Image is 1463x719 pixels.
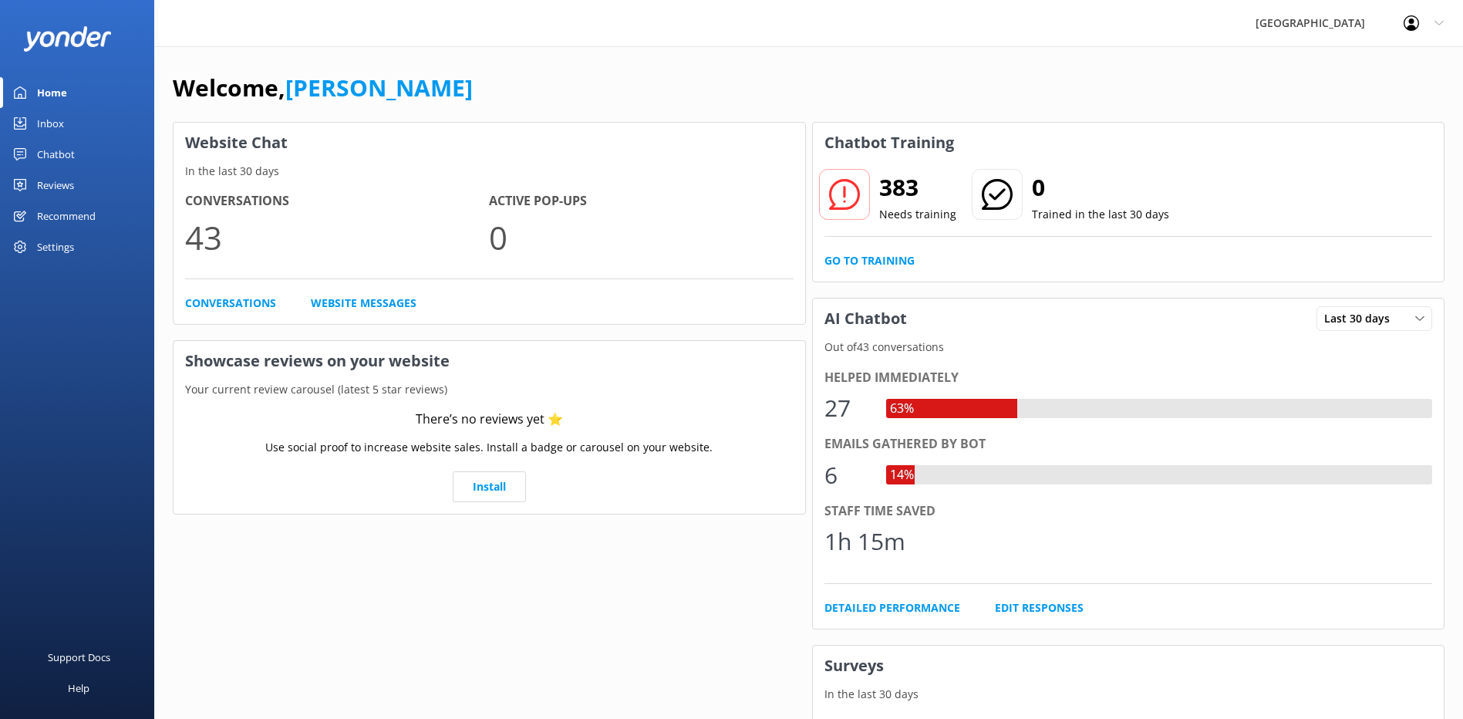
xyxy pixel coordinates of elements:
div: Chatbot [37,139,75,170]
p: Use social proof to increase website sales. Install a badge or carousel on your website. [265,439,713,456]
div: 14% [886,465,918,485]
div: Staff time saved [824,501,1433,522]
h2: 0 [1032,169,1169,206]
a: Website Messages [311,295,416,312]
div: There’s no reviews yet ⭐ [416,410,563,430]
a: Go to Training [824,252,915,269]
div: Support Docs [48,642,110,673]
h3: Surveys [813,646,1444,686]
h4: Conversations [185,191,489,211]
img: yonder-white-logo.png [23,26,112,52]
div: Home [37,77,67,108]
div: 1h 15m [824,523,905,560]
div: Emails gathered by bot [824,434,1433,454]
a: Conversations [185,295,276,312]
h4: Active Pop-ups [489,191,793,211]
p: In the last 30 days [174,163,805,180]
div: Settings [37,231,74,262]
p: Trained in the last 30 days [1032,206,1169,223]
p: 43 [185,211,489,263]
h3: Showcase reviews on your website [174,341,805,381]
p: 0 [489,211,793,263]
a: [PERSON_NAME] [285,72,473,103]
h3: Website Chat [174,123,805,163]
div: Recommend [37,201,96,231]
p: In the last 30 days [813,686,1444,703]
div: Helped immediately [824,368,1433,388]
div: Help [68,673,89,704]
span: Last 30 days [1324,310,1399,327]
a: Install [453,471,526,502]
p: Your current review carousel (latest 5 star reviews) [174,381,805,398]
div: 63% [886,399,918,419]
div: Inbox [37,108,64,139]
h3: Chatbot Training [813,123,966,163]
h2: 383 [879,169,956,206]
a: Edit Responses [995,599,1084,616]
h1: Welcome, [173,69,473,106]
a: Detailed Performance [824,599,960,616]
h3: AI Chatbot [813,299,919,339]
div: Reviews [37,170,74,201]
p: Out of 43 conversations [813,339,1444,356]
div: 6 [824,457,871,494]
div: 27 [824,390,871,427]
p: Needs training [879,206,956,223]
